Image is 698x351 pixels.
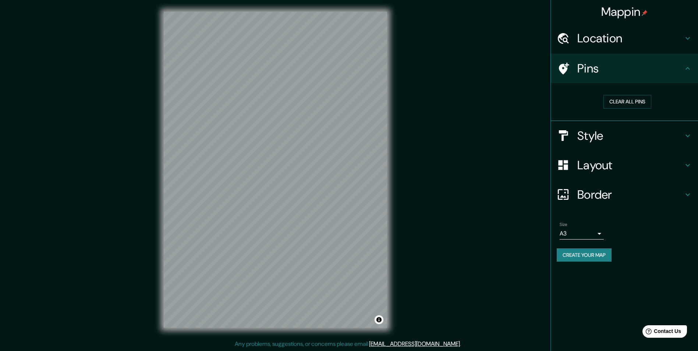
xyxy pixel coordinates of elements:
button: Create your map [557,248,612,262]
div: Style [551,121,698,150]
div: Location [551,24,698,53]
button: Clear all pins [603,95,651,109]
div: Layout [551,150,698,180]
canvas: Map [164,12,387,328]
h4: Layout [577,158,683,173]
h4: Style [577,128,683,143]
div: . [461,340,462,348]
h4: Location [577,31,683,46]
div: A3 [560,228,604,240]
h4: Pins [577,61,683,76]
a: [EMAIL_ADDRESS][DOMAIN_NAME] [369,340,460,348]
img: pin-icon.png [642,10,648,16]
div: . [462,340,464,348]
label: Size [560,221,567,227]
h4: Border [577,187,683,202]
h4: Mappin [601,4,648,19]
div: Border [551,180,698,209]
div: Pins [551,54,698,83]
button: Toggle attribution [375,315,383,324]
p: Any problems, suggestions, or concerns please email . [235,340,461,348]
iframe: Help widget launcher [633,322,690,343]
